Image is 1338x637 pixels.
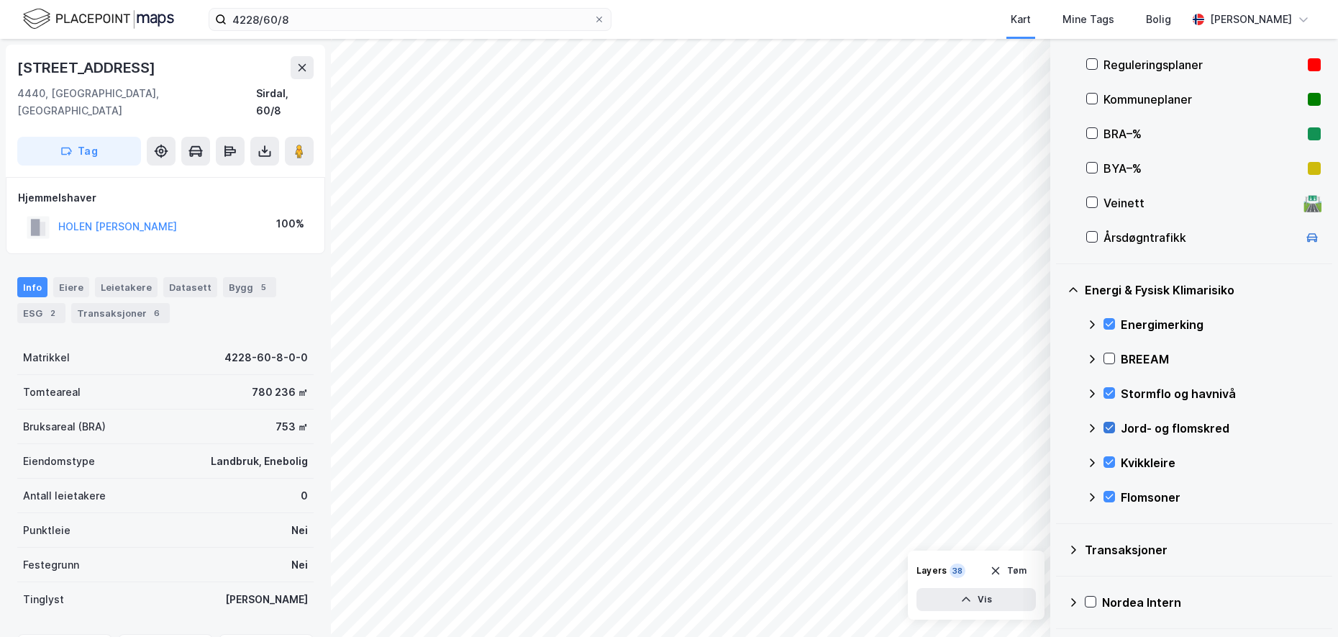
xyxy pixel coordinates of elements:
[17,56,158,79] div: [STREET_ADDRESS]
[1121,489,1321,506] div: Flomsoner
[23,6,174,32] img: logo.f888ab2527a4732fd821a326f86c7f29.svg
[291,556,308,574] div: Nei
[17,137,141,166] button: Tag
[53,277,89,297] div: Eiere
[223,277,276,297] div: Bygg
[276,215,304,232] div: 100%
[23,487,106,505] div: Antall leietakere
[1085,541,1321,559] div: Transaksjoner
[1266,568,1338,637] iframe: Chat Widget
[17,277,47,297] div: Info
[916,565,947,577] div: Layers
[150,306,164,320] div: 6
[1121,351,1321,368] div: BREEAM
[1103,91,1302,108] div: Kommuneplaner
[1121,385,1321,402] div: Stormflo og havnivå
[301,487,308,505] div: 0
[17,303,65,323] div: ESG
[256,280,270,294] div: 5
[1121,420,1321,437] div: Jord- og flomskred
[916,588,1036,611] button: Vis
[71,303,170,323] div: Transaksjoner
[1103,160,1302,177] div: BYA–%
[23,556,79,574] div: Festegrunn
[18,189,313,207] div: Hjemmelshaver
[1085,281,1321,299] div: Energi & Fysisk Klimarisiko
[23,591,64,608] div: Tinglyst
[980,559,1036,582] button: Tøm
[17,85,256,119] div: 4440, [GEOGRAPHIC_DATA], [GEOGRAPHIC_DATA]
[1102,594,1321,611] div: Nordea Intern
[23,453,95,470] div: Eiendomstype
[256,85,314,119] div: Sirdal, 60/8
[252,384,308,401] div: 780 236 ㎡
[1103,56,1302,73] div: Reguleringsplaner
[1146,11,1171,28] div: Bolig
[211,453,308,470] div: Landbruk, Enebolig
[1121,454,1321,471] div: Kvikkleire
[163,277,217,297] div: Datasett
[1210,11,1292,28] div: [PERSON_NAME]
[291,522,308,539] div: Nei
[950,564,965,578] div: 38
[1062,11,1114,28] div: Mine Tags
[23,418,106,435] div: Bruksareal (BRA)
[276,418,308,435] div: 753 ㎡
[23,349,70,366] div: Matrikkel
[1011,11,1031,28] div: Kart
[23,522,70,539] div: Punktleie
[45,306,60,320] div: 2
[1303,194,1322,212] div: 🛣️
[95,277,158,297] div: Leietakere
[23,384,81,401] div: Tomteareal
[1121,316,1321,333] div: Energimerking
[227,9,593,30] input: Søk på adresse, matrikkel, gårdeiere, leietakere eller personer
[1103,125,1302,143] div: BRA–%
[1103,229,1298,246] div: Årsdøgntrafikk
[1103,194,1298,212] div: Veinett
[224,349,308,366] div: 4228-60-8-0-0
[225,591,308,608] div: [PERSON_NAME]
